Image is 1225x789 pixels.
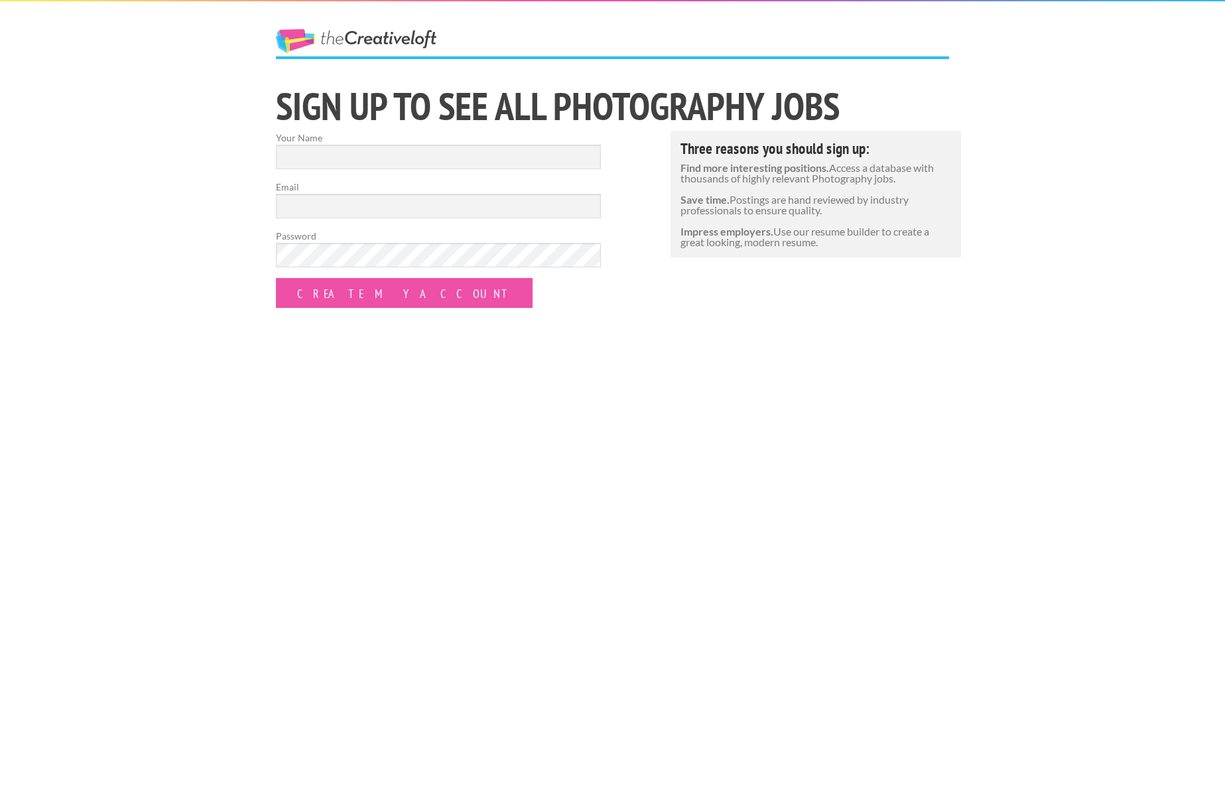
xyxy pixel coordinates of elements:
[680,193,730,206] strong: Save time.
[680,141,951,156] h4: Three reasons you should sign up:
[276,29,436,53] a: The Creative Loft
[276,194,601,218] input: Email
[276,180,601,218] label: Email
[276,145,601,169] input: Your Name
[276,243,601,267] input: Password
[276,131,601,169] label: Your Name
[671,131,961,257] div: Access a database with thousands of highly relevant Photography jobs. Postings are hand reviewed ...
[276,229,601,267] label: Password
[680,161,829,174] strong: Find more interesting positions.
[276,278,533,308] input: Create my Account
[680,225,773,238] strong: Impress employers.
[276,87,949,125] h1: Sign Up to See All Photography jobs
